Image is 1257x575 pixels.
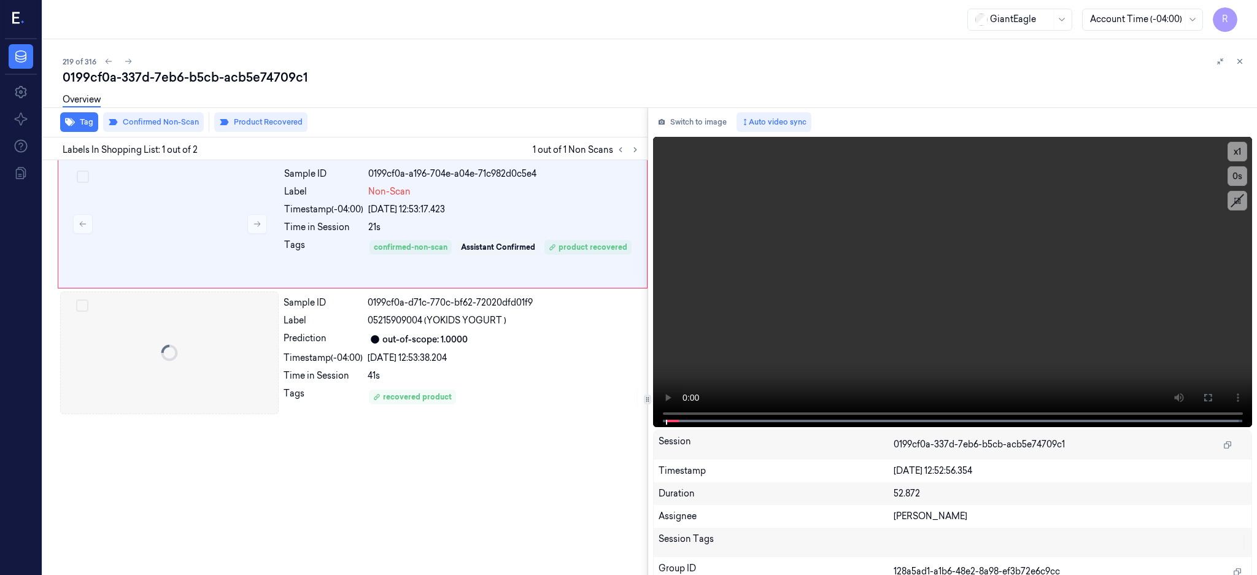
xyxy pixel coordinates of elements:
div: 0199cf0a-d71c-770c-bf62-72020dfd01f9 [368,296,640,309]
div: confirmed-non-scan [374,242,447,253]
div: Tags [284,239,363,274]
button: Product Recovered [214,112,307,132]
span: 219 of 316 [63,56,96,67]
div: [DATE] 12:52:56.354 [894,465,1247,477]
button: Auto video sync [737,112,811,132]
button: R [1213,7,1237,32]
div: Timestamp (-04:00) [284,352,363,365]
div: product recovered [549,242,627,253]
div: Assistant Confirmed [461,242,535,253]
div: 0199cf0a-337d-7eb6-b5cb-acb5e74709c1 [63,69,1247,86]
div: Assignee [659,510,894,523]
button: x1 [1228,142,1247,161]
div: recovered product [373,392,452,403]
div: Timestamp [659,465,894,477]
div: Sample ID [284,296,363,309]
div: Tags [284,387,363,407]
div: Time in Session [284,369,363,382]
div: Prediction [284,332,363,347]
div: [PERSON_NAME] [894,510,1247,523]
div: [DATE] 12:53:17.423 [368,203,640,216]
div: 21s [368,221,640,234]
div: Label [284,185,363,198]
div: Sample ID [284,168,363,180]
div: Timestamp (-04:00) [284,203,363,216]
button: Confirmed Non-Scan [103,112,204,132]
div: [DATE] 12:53:38.204 [368,352,640,365]
div: 0199cf0a-a196-704e-a04e-71c982d0c5e4 [368,168,640,180]
span: Non-Scan [368,185,411,198]
div: Session Tags [659,533,894,552]
button: 0s [1228,166,1247,186]
div: 52.872 [894,487,1247,500]
button: Switch to image [653,112,732,132]
div: 41s [368,369,640,382]
button: Tag [60,112,98,132]
button: Select row [77,171,89,183]
div: Duration [659,487,894,500]
button: Select row [76,299,88,312]
span: 1 out of 1 Non Scans [533,142,643,157]
div: Time in Session [284,221,363,234]
span: Labels In Shopping List: 1 out of 2 [63,144,198,156]
div: Session [659,435,894,455]
span: 05215909004 (YOKIDS YOGURT ) [368,314,506,327]
span: 0199cf0a-337d-7eb6-b5cb-acb5e74709c1 [894,438,1065,451]
a: Overview [63,93,101,107]
div: out-of-scope: 1.0000 [382,333,468,346]
div: Label [284,314,363,327]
